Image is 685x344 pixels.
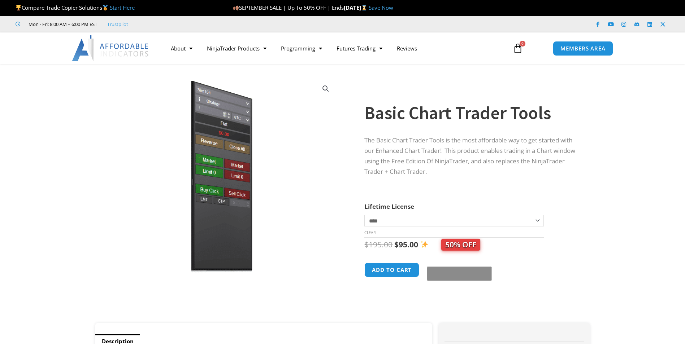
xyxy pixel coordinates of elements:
[200,40,274,57] a: NinjaTrader Products
[421,241,428,248] img: ✨
[427,266,492,281] button: Buy with GPay
[103,5,108,10] img: 🥇
[361,5,367,10] img: ⌛
[164,40,504,57] nav: Menu
[233,5,239,10] img: 🍂
[364,202,414,211] label: Lifetime License
[329,40,390,57] a: Futures Trading
[520,41,525,47] span: 0
[164,40,200,57] a: About
[394,239,399,250] span: $
[364,239,393,250] bdi: 195.00
[105,77,338,276] img: BasicTools
[364,239,369,250] span: $
[72,35,149,61] img: LogoAI | Affordable Indicators – NinjaTrader
[16,4,135,11] span: Compare Trade Copier Solutions
[364,263,419,277] button: Add to cart
[274,40,329,57] a: Programming
[364,230,376,235] a: Clear options
[233,4,344,11] span: SEPTEMBER SALE | Up To 50% OFF | Ends
[394,239,418,250] bdi: 95.00
[390,40,424,57] a: Reviews
[502,38,534,59] a: 0
[560,46,606,51] span: MEMBERS AREA
[107,20,128,28] a: Trustpilot
[364,135,575,177] p: The Basic Chart Trader Tools is the most affordable way to get started with our Enhanced Chart Tr...
[441,239,480,251] span: 50% OFF
[364,100,575,125] h1: Basic Chart Trader Tools
[553,41,613,56] a: MEMBERS AREA
[319,82,332,95] a: View full-screen image gallery
[344,4,369,11] strong: [DATE]
[27,20,97,28] span: Mon - Fri: 8:00 AM – 6:00 PM EST
[16,5,21,10] img: 🏆
[369,4,393,11] a: Save Now
[110,4,135,11] a: Start Here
